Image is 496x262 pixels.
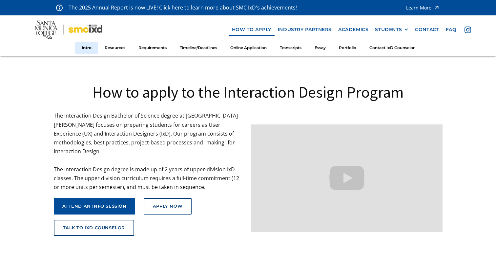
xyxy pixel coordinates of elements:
a: Learn More [406,3,440,12]
div: Apply Now [153,204,182,209]
a: attend an info session [54,198,135,215]
a: Apply Now [144,198,192,215]
a: Resources [98,42,132,54]
a: Timeline/Deadlines [173,42,224,54]
iframe: Design your future with a Bachelor's Degree in Interaction Design from Santa Monica College [251,124,443,232]
img: icon - information - alert [56,4,63,11]
div: STUDENTS [375,27,402,32]
img: Santa Monica College - SMC IxD logo [35,20,102,39]
a: contact [412,24,442,36]
div: talk to ixd counselor [63,225,125,231]
a: Academics [335,24,372,36]
div: Learn More [406,6,431,10]
p: The 2025 Annual Report is now LIVE! Click here to learn more about SMC IxD's achievements! [69,3,298,12]
a: Transcripts [273,42,308,54]
a: Essay [308,42,332,54]
a: Online Application [224,42,273,54]
div: attend an info session [62,204,127,209]
img: icon - arrow - alert [433,3,440,12]
div: STUDENTS [375,27,408,32]
img: icon - instagram [465,27,471,33]
a: talk to ixd counselor [54,220,134,236]
p: The Interaction Design Bachelor of Science degree at [GEOGRAPHIC_DATA][PERSON_NAME] focuses on pr... [54,111,245,192]
a: faq [443,24,460,36]
h1: How to apply to the Interaction Design Program [54,82,443,102]
a: Portfolio [332,42,363,54]
a: Intro [75,42,98,54]
a: how to apply [229,24,275,36]
a: Requirements [132,42,173,54]
a: industry partners [275,24,335,36]
a: Contact IxD Counselor [363,42,421,54]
